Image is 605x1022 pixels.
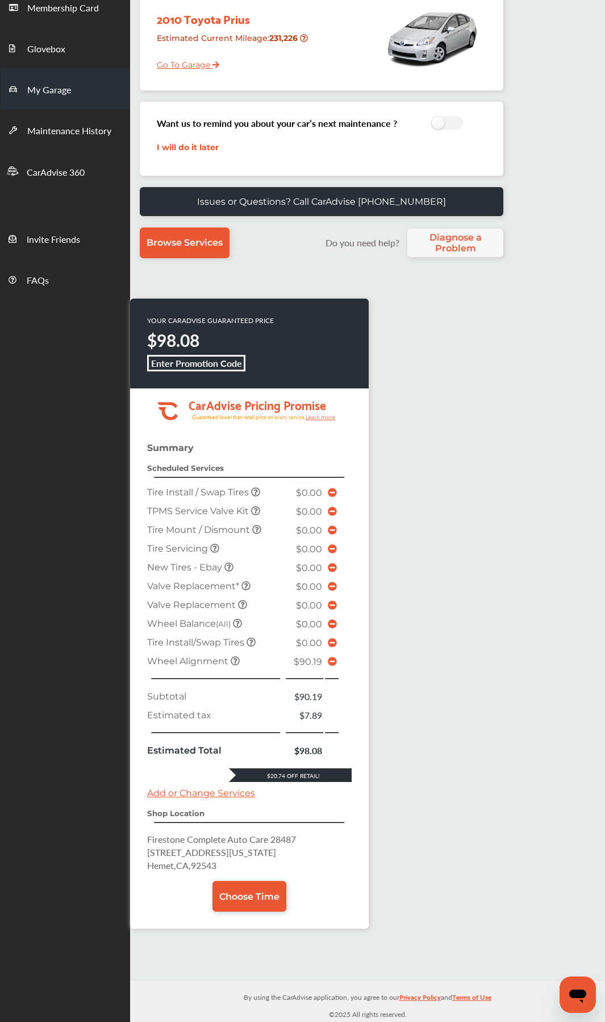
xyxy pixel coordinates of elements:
span: Browse Services [147,237,223,248]
span: Tire Install / Swap Tires [147,487,251,498]
span: $0.00 [296,506,322,517]
span: Tire Servicing [147,543,210,554]
span: Diagnose a Problem [413,232,498,254]
span: Wheel Alignment [147,656,231,667]
span: Membership Card [27,1,99,16]
a: I will do it later [157,142,219,152]
span: Wheel Balance [147,618,233,629]
p: Issues or Questions? Call CarAdvise [PHONE_NUMBER] [197,196,446,207]
span: Firestone Complete Auto Care 28487 [147,833,296,846]
span: $0.00 [296,581,322,592]
td: Subtotal [144,687,285,706]
span: My Garage [27,83,71,98]
td: Estimated tax [144,706,285,725]
strong: Scheduled Services [147,464,224,473]
a: Terms of Use [452,991,491,1008]
a: Glovebox [1,27,130,68]
a: Go To Garage [148,51,219,73]
span: Valve Replacement [147,599,238,610]
a: My Garage [1,68,130,109]
td: Estimated Total [144,741,285,760]
span: $0.00 [296,487,322,498]
span: Valve Replacement* [147,581,241,591]
p: By using the CarAdvise application, you agree to our and [130,991,605,1003]
td: $7.89 [285,706,324,725]
span: $90.19 [294,656,322,667]
span: $0.00 [296,600,322,611]
strong: Shop Location [147,809,205,818]
div: Estimated Current Mileage : [148,28,315,57]
span: $0.00 [296,562,322,573]
a: Browse Services [140,227,230,258]
a: Privacy Policy [399,991,441,1008]
span: Glovebox [27,42,65,57]
span: Maintenance History [27,124,111,139]
tspan: CarAdvise Pricing Promise [189,394,326,415]
span: $0.00 [296,619,322,630]
a: Diagnose a Problem [407,229,503,257]
strong: 231,226 [269,33,300,43]
span: $0.00 [296,544,322,555]
label: Do you need help? [320,236,404,249]
div: $20.74 Off Retail! [229,772,352,780]
span: [STREET_ADDRESS][US_STATE] [147,846,276,859]
small: (All) [216,619,231,628]
tspan: Learn more [306,414,336,420]
iframe: Button to launch messaging window [560,977,596,1013]
span: TPMS Service Valve Kit [147,506,251,516]
div: © 2025 All rights reserved. [130,981,605,1022]
span: Tire Install/Swap Tires [147,637,247,648]
span: $0.00 [296,638,322,648]
div: 2010 Toyota Prius [148,1,315,28]
strong: Summary [147,442,194,453]
span: Tire Mount / Dismount [147,524,252,535]
span: Invite Friends [27,233,80,247]
strong: $98.08 [147,328,199,352]
td: $90.19 [285,687,324,706]
a: Choose Time [212,881,286,912]
td: $98.08 [285,741,324,760]
a: Maintenance History [1,109,130,150]
a: Issues or Questions? Call CarAdvise [PHONE_NUMBER] [140,187,503,216]
span: CarAdvise 360 [27,165,85,180]
span: $0.00 [296,525,322,536]
span: Choose Time [219,891,279,902]
h3: Want us to remind you about your car’s next maintenance ? [157,117,397,130]
span: New Tires - Ebay [147,562,224,573]
p: YOUR CARADVISE GUARANTEED PRICE [147,316,274,325]
tspan: Guaranteed lower than retail price on every service. [192,413,306,421]
a: Add or Change Services [147,788,255,798]
span: Hemet , CA , 92543 [147,859,216,872]
span: FAQs [27,274,49,288]
b: Enter Promotion Code [151,357,242,370]
img: mobile_6056_st0640_046.jpg [384,1,481,75]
